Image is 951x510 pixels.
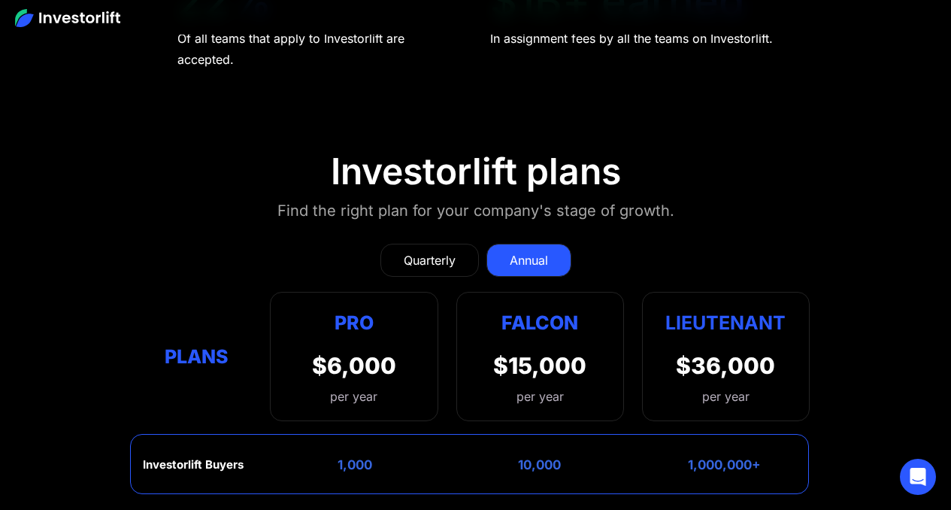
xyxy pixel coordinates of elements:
div: $36,000 [676,352,775,379]
div: Investorlift plans [331,150,621,193]
div: $6,000 [312,352,396,379]
div: 1,000,000+ [688,457,761,472]
div: Investorlift Buyers [143,458,244,472]
div: per year [702,387,750,405]
div: per year [516,387,564,405]
div: Quarterly [404,251,456,269]
div: Falcon [501,308,578,337]
div: Open Intercom Messenger [900,459,936,495]
div: In assignment fees by all the teams on Investorlift. [490,28,773,49]
div: Annual [510,251,548,269]
div: Pro [312,308,396,337]
div: per year [312,387,396,405]
div: 1,000 [338,457,372,472]
div: 10,000 [518,457,561,472]
div: $15,000 [493,352,586,379]
div: Of all teams that apply to Investorlift are accepted. [177,28,462,70]
div: Find the right plan for your company's stage of growth. [277,199,674,223]
strong: Lieutenant [665,311,786,334]
div: Plans [141,342,252,372]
